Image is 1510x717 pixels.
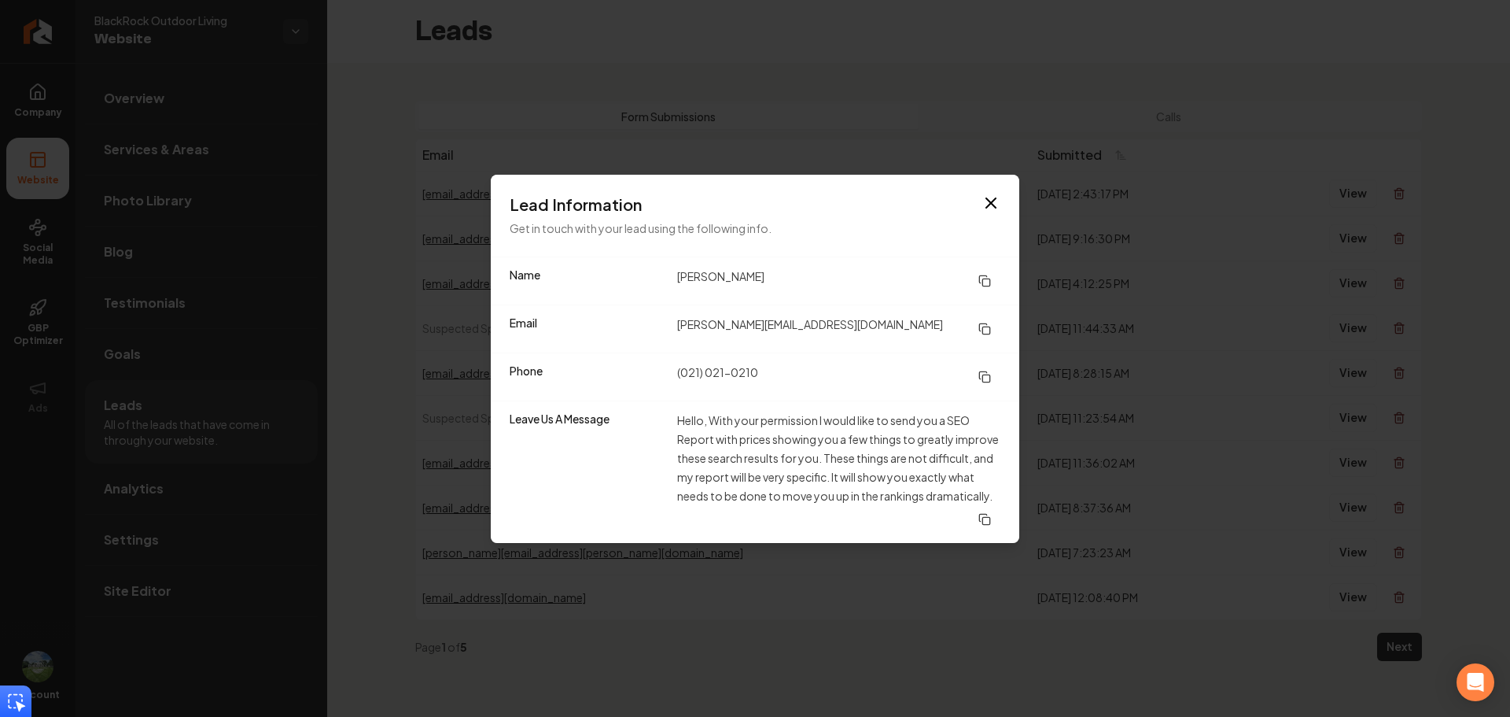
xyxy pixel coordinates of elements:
dd: Hello, With your permission I would like to send you a SEO Report with prices showing you a few t... [677,411,1000,534]
dt: Phone [510,363,665,391]
dd: [PERSON_NAME] [677,267,1000,295]
dt: Leave Us A Message [510,411,665,534]
p: Get in touch with your lead using the following info. [510,219,1000,238]
dd: (021) 021-0210 [677,363,1000,391]
dd: [PERSON_NAME][EMAIL_ADDRESS][DOMAIN_NAME] [677,315,1000,343]
dt: Name [510,267,665,295]
dt: Email [510,315,665,343]
h3: Lead Information [510,194,1000,216]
